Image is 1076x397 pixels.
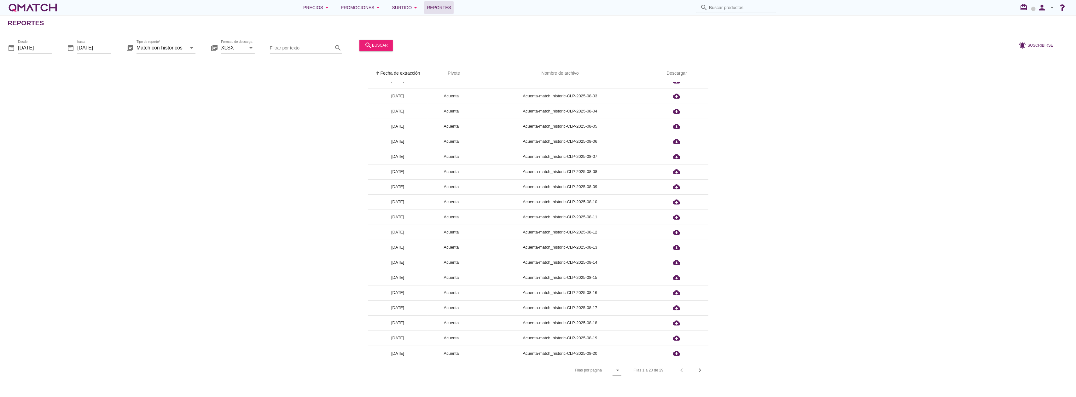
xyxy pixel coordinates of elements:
i: cloud_download [673,244,681,251]
i: arrow_drop_down [375,4,382,11]
td: [DATE] [368,270,428,285]
td: Acuenta [428,134,475,149]
i: cloud_download [673,274,681,281]
div: buscar [364,42,388,49]
i: cloud_download [673,153,681,160]
td: [DATE] [368,331,428,346]
button: Surtido [387,1,425,14]
i: notifications_active [1019,42,1028,49]
div: Filas por página [512,361,621,379]
i: cloud_download [673,319,681,327]
td: [DATE] [368,240,428,255]
i: cloud_download [673,334,681,342]
i: cloud_download [673,123,681,130]
i: cloud_download [673,304,681,312]
i: library_books [126,44,134,52]
button: Next page [695,365,706,376]
td: Acuenta [428,315,475,331]
i: cloud_download [673,138,681,145]
td: [DATE] [368,89,428,104]
td: Acuenta [428,104,475,119]
i: search [364,42,372,49]
td: Acuenta [428,179,475,194]
button: Precios [298,1,336,14]
th: Fecha de extracción: Sorted ascending. Activate to sort descending. [368,65,428,82]
i: library_books [211,44,218,52]
td: Acuenta-match_historic-CLP-2025-08-06 [475,134,645,149]
button: buscar [359,40,393,51]
i: chevron_right [696,366,704,374]
td: Acuenta-match_historic-CLP-2025-08-17 [475,300,645,315]
td: [DATE] [368,164,428,179]
i: arrow_drop_down [1048,4,1056,11]
i: cloud_download [673,198,681,206]
td: Acuenta [428,210,475,225]
td: Acuenta-match_historic-CLP-2025-08-20 [475,346,645,361]
td: Acuenta [428,149,475,164]
td: Acuenta-match_historic-CLP-2025-08-11 [475,210,645,225]
div: Promociones [341,4,382,11]
i: arrow_drop_down [247,44,255,52]
td: Acuenta [428,346,475,361]
i: arrow_drop_down [614,366,621,374]
td: Acuenta-match_historic-CLP-2025-08-19 [475,331,645,346]
span: Reportes [427,4,451,11]
td: Acuenta-match_historic-CLP-2025-08-09 [475,179,645,194]
div: Precios [303,4,331,11]
div: Surtido [392,4,420,11]
i: cloud_download [673,289,681,296]
a: Reportes [424,1,454,14]
td: [DATE] [368,225,428,240]
div: white-qmatch-logo [8,1,58,14]
td: Acuenta-match_historic-CLP-2025-08-07 [475,149,645,164]
td: [DATE] [368,346,428,361]
th: Nombre de archivo: Not sorted. [475,65,645,82]
td: [DATE] [368,149,428,164]
input: Tipo de reporte* [137,43,187,53]
i: cloud_download [673,213,681,221]
td: Acuenta-match_historic-CLP-2025-08-03 [475,89,645,104]
th: Descargar: Not sorted. [645,65,708,82]
td: Acuenta [428,285,475,300]
td: [DATE] [368,285,428,300]
td: [DATE] [368,104,428,119]
td: [DATE] [368,119,428,134]
i: date_range [67,44,74,52]
td: Acuenta [428,89,475,104]
td: Acuenta [428,255,475,270]
i: arrow_drop_down [323,4,331,11]
i: arrow_upward [375,71,381,76]
td: Acuenta [428,270,475,285]
td: [DATE] [368,300,428,315]
button: Promociones [336,1,387,14]
td: Acuenta [428,331,475,346]
input: Desde [18,43,52,53]
i: redeem [1020,3,1030,11]
td: Acuenta-match_historic-CLP-2025-08-14 [475,255,645,270]
td: Acuenta-match_historic-CLP-2025-08-10 [475,194,645,210]
input: Filtrar por texto [270,43,333,53]
td: Acuenta-match_historic-CLP-2025-08-08 [475,164,645,179]
td: Acuenta [428,194,475,210]
i: cloud_download [673,349,681,357]
td: Acuenta [428,240,475,255]
td: Acuenta [428,300,475,315]
i: cloud_download [673,228,681,236]
div: Filas 1 a 20 de 29 [633,367,663,373]
td: Acuenta-match_historic-CLP-2025-08-12 [475,225,645,240]
input: hasta [77,43,111,53]
td: Acuenta [428,225,475,240]
td: [DATE] [368,315,428,331]
td: Acuenta-match_historic-CLP-2025-08-15 [475,270,645,285]
i: date_range [8,44,15,52]
td: [DATE] [368,255,428,270]
td: Acuenta-match_historic-CLP-2025-08-16 [475,285,645,300]
i: cloud_download [673,183,681,191]
i: cloud_download [673,259,681,266]
td: [DATE] [368,134,428,149]
i: arrow_drop_down [412,4,419,11]
input: Formato de descarga [221,43,246,53]
i: cloud_download [673,107,681,115]
i: cloud_download [673,92,681,100]
i: cloud_download [673,168,681,175]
